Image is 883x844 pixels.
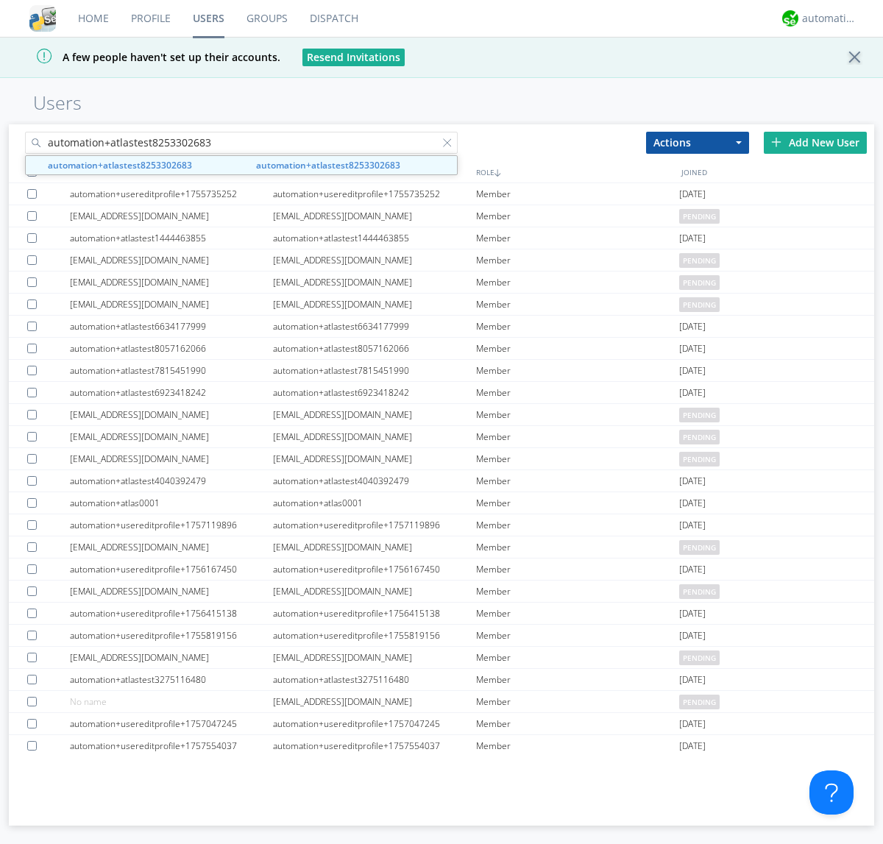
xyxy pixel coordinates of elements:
div: Member [476,448,679,469]
span: [DATE] [679,316,706,338]
a: automation+usereditprofile+1755819156automation+usereditprofile+1755819156Member[DATE] [9,625,874,647]
a: [EMAIL_ADDRESS][DOMAIN_NAME][EMAIL_ADDRESS][DOMAIN_NAME]Memberpending [9,426,874,448]
a: No name[EMAIL_ADDRESS][DOMAIN_NAME]Memberpending [9,691,874,713]
a: automation+atlastest1444463855automation+atlastest1444463855Member[DATE] [9,227,874,249]
div: automation+atlastest3275116480 [70,669,273,690]
div: automation+usereditprofile+1755819156 [273,625,476,646]
div: [EMAIL_ADDRESS][DOMAIN_NAME] [273,426,476,447]
span: pending [679,452,720,467]
div: [EMAIL_ADDRESS][DOMAIN_NAME] [273,404,476,425]
div: Member [476,360,679,381]
a: [EMAIL_ADDRESS][DOMAIN_NAME][EMAIL_ADDRESS][DOMAIN_NAME]Memberpending [9,272,874,294]
a: automation+atlas0001automation+atlas0001Member[DATE] [9,492,874,514]
div: automation+usereditprofile+1757047245 [70,713,273,734]
input: Search users [25,132,458,154]
div: Member [476,713,679,734]
div: [EMAIL_ADDRESS][DOMAIN_NAME] [273,294,476,315]
a: [EMAIL_ADDRESS][DOMAIN_NAME][EMAIL_ADDRESS][DOMAIN_NAME]Memberpending [9,205,874,227]
div: automation+atlastest6923418242 [70,382,273,403]
a: automation+atlastest8057162066automation+atlastest8057162066Member[DATE] [9,338,874,360]
div: automation+atlastest1444463855 [273,227,476,249]
div: [EMAIL_ADDRESS][DOMAIN_NAME] [273,581,476,602]
div: automation+atlastest7815451990 [70,360,273,381]
strong: automation+atlastest8253302683 [48,159,192,171]
a: automation+usereditprofile+1755735252automation+usereditprofile+1755735252Member[DATE] [9,183,874,205]
div: automation+atlastest4040392479 [273,470,476,492]
div: automation+atlastest6634177999 [273,316,476,337]
span: pending [679,209,720,224]
iframe: Toggle Customer Support [809,770,854,815]
a: automation+atlastest4040392479automation+atlastest4040392479Member[DATE] [9,470,874,492]
div: automation+atlastest7815451990 [273,360,476,381]
div: Member [476,536,679,558]
a: [EMAIL_ADDRESS][DOMAIN_NAME][EMAIL_ADDRESS][DOMAIN_NAME]Memberpending [9,647,874,669]
span: [DATE] [679,514,706,536]
div: automation+usereditprofile+1757554037 [273,735,476,756]
div: automation+usereditprofile+1756167450 [70,558,273,580]
div: Member [476,470,679,492]
div: automation+usereditprofile+1757119896 [273,514,476,536]
a: automation+usereditprofile+1757047245automation+usereditprofile+1757047245Member[DATE] [9,713,874,735]
div: Member [476,691,679,712]
div: Member [476,404,679,425]
div: [EMAIL_ADDRESS][DOMAIN_NAME] [273,205,476,227]
a: automation+atlastest6634177999automation+atlastest6634177999Member[DATE] [9,316,874,338]
div: automation+usereditprofile+1757554037 [70,735,273,756]
div: automation+usereditprofile+1757119896 [70,514,273,536]
span: [DATE] [679,183,706,205]
a: [EMAIL_ADDRESS][DOMAIN_NAME][EMAIL_ADDRESS][DOMAIN_NAME]Memberpending [9,404,874,426]
div: Member [476,581,679,602]
a: automation+atlastest6923418242automation+atlastest6923418242Member[DATE] [9,382,874,404]
div: [EMAIL_ADDRESS][DOMAIN_NAME] [70,536,273,558]
button: Resend Invitations [302,49,405,66]
a: [EMAIL_ADDRESS][DOMAIN_NAME][EMAIL_ADDRESS][DOMAIN_NAME]Memberpending [9,294,874,316]
div: [EMAIL_ADDRESS][DOMAIN_NAME] [273,249,476,271]
div: Member [476,183,679,205]
a: automation+usereditprofile+1756415138automation+usereditprofile+1756415138Member[DATE] [9,603,874,625]
div: automation+atlas0001 [273,492,476,514]
div: Member [476,426,679,447]
a: [EMAIL_ADDRESS][DOMAIN_NAME][EMAIL_ADDRESS][DOMAIN_NAME]Memberpending [9,536,874,558]
div: [EMAIL_ADDRESS][DOMAIN_NAME] [70,647,273,668]
div: [EMAIL_ADDRESS][DOMAIN_NAME] [273,647,476,668]
span: pending [679,253,720,268]
a: [EMAIL_ADDRESS][DOMAIN_NAME][EMAIL_ADDRESS][DOMAIN_NAME]Memberpending [9,581,874,603]
div: [EMAIL_ADDRESS][DOMAIN_NAME] [273,536,476,558]
a: automation+atlastest3275116480automation+atlastest3275116480Member[DATE] [9,669,874,691]
span: pending [679,297,720,312]
span: [DATE] [679,338,706,360]
span: [DATE] [679,603,706,625]
div: automation+usereditprofile+1756167450 [273,558,476,580]
a: automation+usereditprofile+1757119896automation+usereditprofile+1757119896Member[DATE] [9,514,874,536]
strong: automation+atlastest8253302683 [256,159,400,171]
div: automation+atlastest4040392479 [70,470,273,492]
div: Member [476,514,679,536]
img: d2d01cd9b4174d08988066c6d424eccd [782,10,798,26]
span: [DATE] [679,713,706,735]
div: Member [476,647,679,668]
div: Member [476,294,679,315]
img: cddb5a64eb264b2086981ab96f4c1ba7 [29,5,56,32]
a: automation+usereditprofile+1756167450automation+usereditprofile+1756167450Member[DATE] [9,558,874,581]
div: Member [476,227,679,249]
div: Member [476,669,679,690]
div: automation+atlas0001 [70,492,273,514]
div: [EMAIL_ADDRESS][DOMAIN_NAME] [70,272,273,293]
span: [DATE] [679,625,706,647]
div: automation+usereditprofile+1755819156 [70,625,273,646]
div: automation+atlastest8057162066 [70,338,273,359]
span: pending [679,430,720,444]
span: pending [679,584,720,599]
div: automation+atlastest3275116480 [273,669,476,690]
a: automation+atlastest7815451990automation+atlastest7815451990Member[DATE] [9,360,874,382]
div: automation+usereditprofile+1755735252 [70,183,273,205]
div: [EMAIL_ADDRESS][DOMAIN_NAME] [273,691,476,712]
div: Member [476,382,679,403]
span: [DATE] [679,492,706,514]
div: Add New User [764,132,867,154]
span: pending [679,695,720,709]
div: [EMAIL_ADDRESS][DOMAIN_NAME] [70,581,273,602]
div: [EMAIL_ADDRESS][DOMAIN_NAME] [273,448,476,469]
img: plus.svg [771,137,781,147]
div: automation+atlastest6923418242 [273,382,476,403]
